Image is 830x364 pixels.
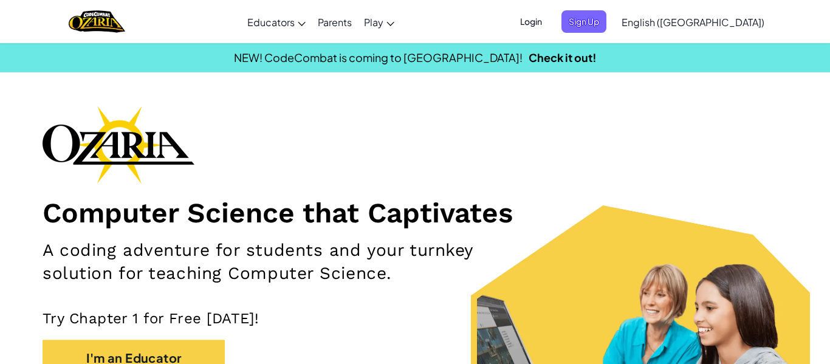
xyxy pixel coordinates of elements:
span: Play [364,16,383,29]
a: Play [358,5,400,38]
a: English ([GEOGRAPHIC_DATA]) [616,5,770,38]
button: Sign Up [561,10,606,33]
img: Ozaria branding logo [43,106,194,184]
a: Ozaria by CodeCombat logo [69,9,125,34]
span: English ([GEOGRAPHIC_DATA]) [622,16,764,29]
a: Parents [312,5,358,38]
a: Educators [241,5,312,38]
button: Login [513,10,549,33]
span: Educators [247,16,295,29]
a: Check it out! [529,50,597,64]
h1: Computer Science that Captivates [43,196,787,230]
img: Home [69,9,125,34]
h2: A coding adventure for students and your turnkey solution for teaching Computer Science. [43,239,541,285]
span: NEW! CodeCombat is coming to [GEOGRAPHIC_DATA]! [234,50,523,64]
p: Try Chapter 1 for Free [DATE]! [43,309,787,328]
